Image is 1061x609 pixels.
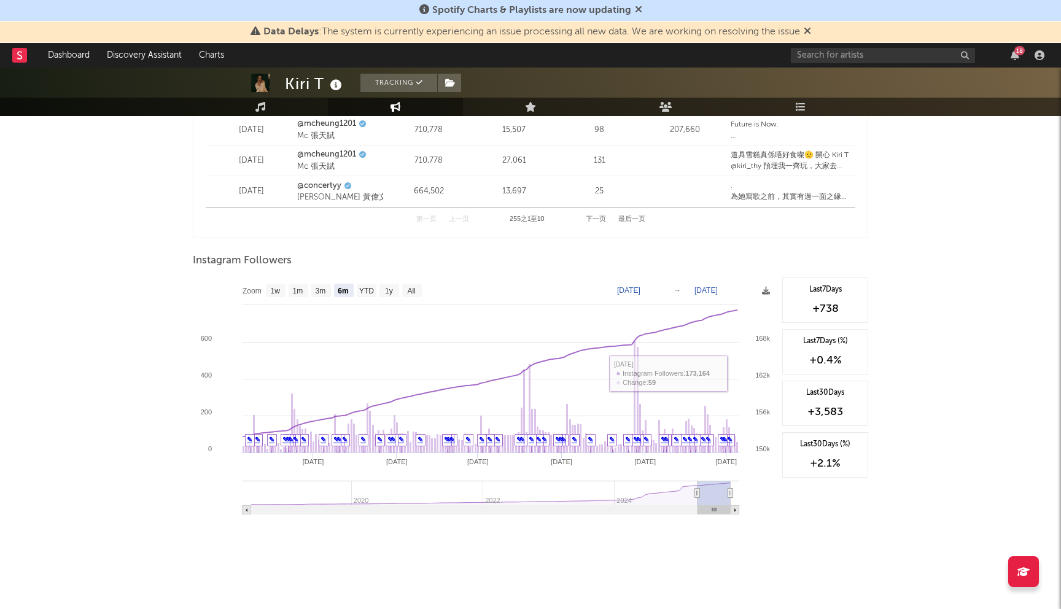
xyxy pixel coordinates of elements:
div: 710,778 [389,124,468,136]
a: ✎ [487,436,492,443]
a: ✎ [519,436,525,443]
a: @concertyy [297,180,341,192]
text: YTD [359,287,374,295]
text: [DATE] [303,458,324,465]
a: ✎ [342,436,348,443]
a: ✎ [293,436,298,443]
a: ✎ [336,436,342,443]
a: ✎ [269,436,274,443]
a: ✎ [360,436,366,443]
text: 3m [316,287,326,295]
text: [DATE] [635,458,656,465]
a: Charts [190,43,233,68]
a: ✎ [516,436,522,443]
text: [DATE] [551,458,572,465]
a: ✎ [625,436,631,443]
text: 400 [201,371,212,379]
a: ✎ [479,436,484,443]
a: ✎ [377,436,383,443]
div: +2.1 % [789,456,861,471]
div: Mc 張天賦 [297,130,383,142]
div: Last 7 Days (%) [789,336,861,347]
span: : The system is currently experiencing an issue processing all new data. We are working on resolv... [263,27,800,37]
a: ✎ [609,436,615,443]
a: ✎ [391,436,396,443]
text: 200 [201,408,212,416]
a: Discovery Assistant [98,43,190,68]
div: [DATE] [212,185,291,198]
a: ✎ [333,436,339,443]
a: ✎ [555,436,561,443]
input: Search for artists [791,48,975,63]
a: ✎ [588,436,593,443]
text: [DATE] [715,458,737,465]
a: ✎ [572,436,577,443]
a: ✎ [720,436,725,443]
a: ✎ [674,436,679,443]
a: ✎ [398,436,404,443]
a: ✎ [693,436,698,443]
text: 150k [755,445,770,452]
div: 710,778 [389,155,468,167]
text: 0 [208,445,212,452]
a: ✎ [664,436,669,443]
div: 25 [560,185,639,198]
button: 第一页 [416,216,437,223]
div: 131 [560,155,639,167]
a: ✎ [465,436,471,443]
text: [DATE] [617,286,640,295]
a: ✎ [529,436,534,443]
a: ✎ [301,436,306,443]
a: ✎ [705,436,711,443]
div: 18 [1014,46,1025,55]
div: 98 [560,124,639,136]
a: ✎ [387,436,393,443]
text: 156k [755,408,770,416]
text: 168k [755,335,770,342]
a: ✎ [542,436,547,443]
span: Data Delays [263,27,319,37]
a: ✎ [701,436,706,443]
a: ✎ [449,436,455,443]
a: @mcheung1201 [297,118,356,130]
div: Kiri T [285,74,345,94]
text: 1w [271,287,281,295]
a: ✎ [255,436,260,443]
div: [PERSON_NAME] 黃偉文 [297,192,383,204]
text: 6m [338,287,348,295]
text: 1y [385,287,393,295]
button: 18 [1011,50,1019,60]
a: ✎ [643,436,649,443]
div: 道具雪糕真係唔好食㗎🫡 開心 Kiri T @kiri_thy 預埋我一齊玩，大家去 YouTube 聽佢新歌 #扭擰雪糕屋 啦🍦 [731,150,849,172]
div: Last 30 Days [789,387,861,398]
text: [DATE] [467,458,489,465]
div: 255 之 1 至 10 [494,212,561,227]
div: +3,583 [789,405,861,419]
div: Future is Now. @mcheung1201 @gigiicheung @gareth_tong @moonstyles_ @lews.z @kiri_thy @byejackislo... [731,119,849,141]
a: ✎ [495,436,500,443]
a: ✎ [444,436,449,443]
a: ✎ [247,436,252,443]
a: ✎ [321,436,326,443]
text: [DATE] [694,286,718,295]
a: Dashboard [39,43,98,68]
a: ✎ [636,436,642,443]
div: . 為她寫歌之前，其實有過一面之緣，但真的就是一塊面咁大把，hello 之後就乜都冇。 所以今日很有筆友初見面的 feel ，仲係不知哪裏來的勇氣，一嚟就約食飯，「硬掘」面對面個幾鐘走唔甩喎，所... [731,180,849,203]
div: Last 30 Days (%) [789,439,861,450]
span: Spotify Charts & Playlists are now updating [432,6,631,15]
a: @mcheung1201 [297,149,356,161]
div: Last 7 Days [789,284,861,295]
div: [DATE] [212,155,291,167]
button: 下一页 [586,216,606,223]
a: ✎ [286,436,291,443]
a: ✎ [682,436,688,443]
a: ✎ [282,436,288,443]
button: 最后一页 [618,216,645,223]
text: [DATE] [386,458,408,465]
a: ✎ [558,436,564,443]
div: 207,660 [645,124,725,136]
div: 15,507 [475,124,554,136]
button: Tracking [360,74,437,92]
text: → [674,286,681,295]
a: ✎ [687,436,693,443]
